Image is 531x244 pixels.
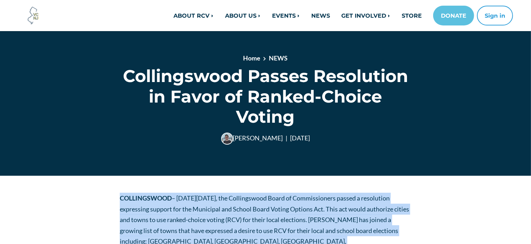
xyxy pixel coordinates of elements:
[477,6,513,25] button: Sign in or sign up
[306,8,336,23] a: NEWS
[269,54,288,62] a: NEWS
[120,194,172,202] strong: COLLINGSWOOD
[336,8,396,23] a: GET INVOLVED
[120,133,411,145] div: [PERSON_NAME] [DATE]
[219,8,266,23] a: ABOUT US
[114,6,513,25] nav: Main navigation
[221,133,233,145] img: John Cunningham
[396,8,427,23] a: STORE
[168,8,219,23] a: ABOUT RCV
[145,53,386,66] nav: breadcrumb
[24,6,43,25] img: Voter Choice NJ
[286,134,288,142] span: |
[120,66,411,127] h1: Collingswood Passes Resolution in Favor of Ranked-Choice Voting
[433,6,474,25] a: DONATE
[243,54,260,62] a: Home
[266,8,306,23] a: EVENTS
